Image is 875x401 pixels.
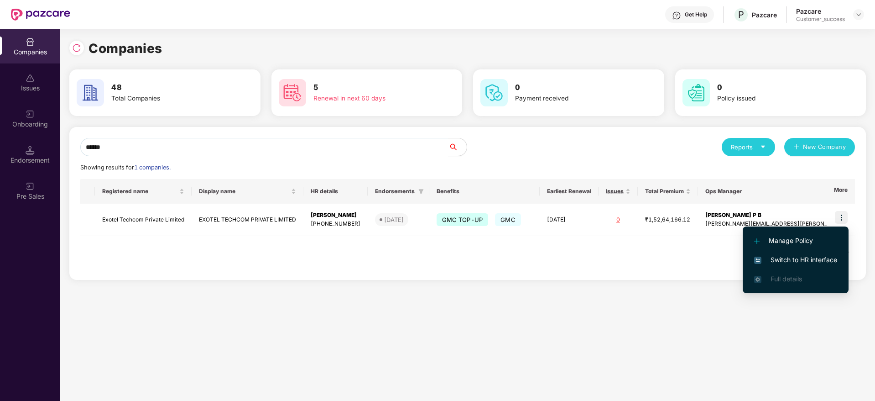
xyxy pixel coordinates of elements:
img: svg+xml;base64,PHN2ZyB4bWxucz0iaHR0cDovL3d3dy53My5vcmcvMjAwMC9zdmciIHdpZHRoPSIxNiIgaGVpZ2h0PSIxNi... [754,257,761,264]
div: Policy issued [717,94,832,104]
span: Showing results for [80,164,171,171]
th: Benefits [429,179,540,204]
span: Total Premium [645,188,684,195]
div: [DATE] [384,215,404,224]
button: search [448,138,467,156]
img: icon [835,211,848,224]
h1: Companies [89,38,162,58]
th: Total Premium [638,179,698,204]
img: svg+xml;base64,PHN2ZyB3aWR0aD0iMjAiIGhlaWdodD0iMjAiIHZpZXdCb3g9IjAgMCAyMCAyMCIgZmlsbD0ibm9uZSIgeG... [26,182,35,191]
div: [PERSON_NAME] [311,211,360,220]
span: Display name [199,188,289,195]
span: plus [793,144,799,151]
div: Get Help [685,11,707,18]
span: Registered name [102,188,177,195]
h3: 48 [111,82,226,94]
div: ₹1,52,64,166.12 [645,216,691,224]
h3: 0 [515,82,630,94]
div: Pazcare [752,11,777,19]
button: plusNew Company [784,138,855,156]
th: Issues [599,179,638,204]
th: Earliest Renewal [540,179,599,204]
th: More [827,179,855,204]
div: [PHONE_NUMBER] [311,220,360,228]
img: svg+xml;base64,PHN2ZyBpZD0iSGVscC0zMngzMiIgeG1sbnM9Imh0dHA6Ly93d3cudzMub3JnLzIwMDAvc3ZnIiB3aWR0aD... [672,11,681,20]
span: Issues [606,188,624,195]
span: GMC TOP-UP [437,213,488,226]
span: GMC [495,213,521,226]
img: svg+xml;base64,PHN2ZyBpZD0iUmVsb2FkLTMyeDMyIiB4bWxucz0iaHR0cDovL3d3dy53My5vcmcvMjAwMC9zdmciIHdpZH... [72,43,81,53]
img: svg+xml;base64,PHN2ZyB4bWxucz0iaHR0cDovL3d3dy53My5vcmcvMjAwMC9zdmciIHdpZHRoPSI2MCIgaGVpZ2h0PSI2MC... [279,79,306,106]
span: New Company [803,142,846,152]
img: svg+xml;base64,PHN2ZyB4bWxucz0iaHR0cDovL3d3dy53My5vcmcvMjAwMC9zdmciIHdpZHRoPSI2MCIgaGVpZ2h0PSI2MC... [682,79,710,106]
td: Exotel Techcom Private Limited [95,204,192,236]
span: filter [418,189,424,194]
img: svg+xml;base64,PHN2ZyB3aWR0aD0iMTQuNSIgaGVpZ2h0PSIxNC41IiB2aWV3Qm94PSIwIDAgMTYgMTYiIGZpbGw9Im5vbm... [26,146,35,155]
h3: 5 [313,82,428,94]
div: 0 [606,216,630,224]
span: Endorsements [375,188,415,195]
div: Pazcare [796,7,845,16]
div: Renewal in next 60 days [313,94,428,104]
span: filter [417,186,426,197]
span: Manage Policy [754,236,837,246]
span: caret-down [760,144,766,150]
img: svg+xml;base64,PHN2ZyBpZD0iRHJvcGRvd24tMzJ4MzIiIHhtbG5zPSJodHRwOi8vd3d3LnczLm9yZy8yMDAwL3N2ZyIgd2... [855,11,862,18]
h3: 0 [717,82,832,94]
td: EXOTEL TECHCOM PRIVATE LIMITED [192,204,303,236]
span: Switch to HR interface [754,255,837,265]
div: Payment received [515,94,630,104]
img: svg+xml;base64,PHN2ZyB4bWxucz0iaHR0cDovL3d3dy53My5vcmcvMjAwMC9zdmciIHdpZHRoPSI2MCIgaGVpZ2h0PSI2MC... [77,79,104,106]
th: Display name [192,179,303,204]
img: svg+xml;base64,PHN2ZyB3aWR0aD0iMjAiIGhlaWdodD0iMjAiIHZpZXdCb3g9IjAgMCAyMCAyMCIgZmlsbD0ibm9uZSIgeG... [26,110,35,119]
div: Customer_success [796,16,845,23]
span: search [448,143,467,151]
img: New Pazcare Logo [11,9,70,21]
th: Registered name [95,179,192,204]
td: [DATE] [540,204,599,236]
img: svg+xml;base64,PHN2ZyBpZD0iQ29tcGFuaWVzIiB4bWxucz0iaHR0cDovL3d3dy53My5vcmcvMjAwMC9zdmciIHdpZHRoPS... [26,37,35,47]
img: svg+xml;base64,PHN2ZyB4bWxucz0iaHR0cDovL3d3dy53My5vcmcvMjAwMC9zdmciIHdpZHRoPSI2MCIgaGVpZ2h0PSI2MC... [480,79,508,106]
span: P [738,9,744,20]
span: Full details [771,275,802,283]
div: Total Companies [111,94,226,104]
span: 1 companies. [134,164,171,171]
div: Reports [731,142,766,152]
img: svg+xml;base64,PHN2ZyB4bWxucz0iaHR0cDovL3d3dy53My5vcmcvMjAwMC9zdmciIHdpZHRoPSIxMi4yMDEiIGhlaWdodD... [754,238,760,244]
th: HR details [303,179,368,204]
img: svg+xml;base64,PHN2ZyB4bWxucz0iaHR0cDovL3d3dy53My5vcmcvMjAwMC9zdmciIHdpZHRoPSIxNi4zNjMiIGhlaWdodD... [754,276,761,283]
img: svg+xml;base64,PHN2ZyBpZD0iSXNzdWVzX2Rpc2FibGVkIiB4bWxucz0iaHR0cDovL3d3dy53My5vcmcvMjAwMC9zdmciIH... [26,74,35,83]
